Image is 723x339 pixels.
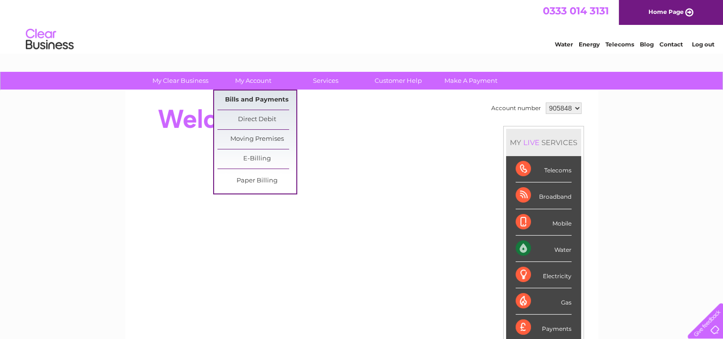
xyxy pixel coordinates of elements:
a: Water [555,41,573,48]
div: Water [516,236,572,262]
a: Log out [691,41,714,48]
a: Contact [659,41,683,48]
a: Paper Billing [217,171,296,191]
a: Direct Debit [217,110,296,129]
a: Blog [640,41,654,48]
div: Broadband [516,182,572,209]
div: LIVE [521,138,541,147]
a: Bills and Payments [217,90,296,110]
a: Energy [579,41,600,48]
div: Gas [516,288,572,315]
img: logo.png [25,25,74,54]
div: Clear Business is a trading name of Verastar Limited (registered in [GEOGRAPHIC_DATA] No. 3667643... [136,5,588,46]
a: 0333 014 3131 [543,5,609,17]
a: Customer Help [359,72,438,90]
div: Electricity [516,262,572,288]
a: Services [286,72,365,90]
div: MY SERVICES [506,129,581,156]
a: E-Billing [217,149,296,169]
a: Moving Premises [217,130,296,149]
div: Telecoms [516,156,572,182]
a: My Clear Business [141,72,220,90]
div: Mobile [516,209,572,236]
td: Account number [489,100,543,116]
a: Telecoms [605,41,634,48]
a: Make A Payment [432,72,510,90]
a: My Account [214,72,292,90]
